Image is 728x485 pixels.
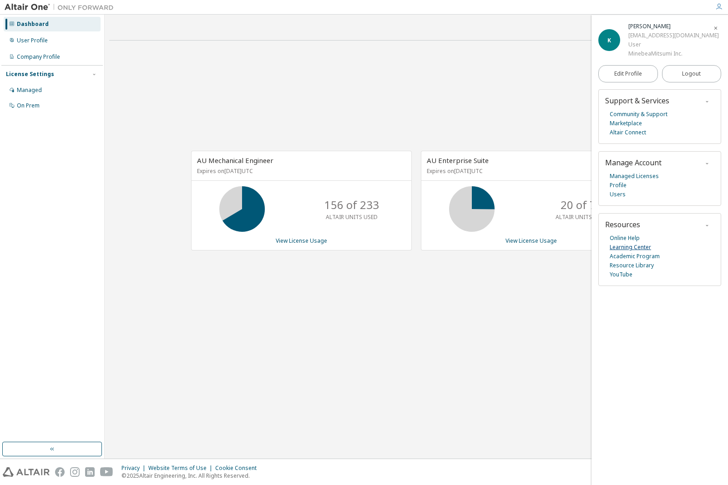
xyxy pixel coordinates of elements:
span: Logout [682,69,701,78]
span: AU Enterprise Suite [427,156,489,165]
p: 20 of 78 [561,197,602,213]
p: ALTAIR UNITS USED [556,213,607,221]
img: facebook.svg [55,467,65,477]
span: Resources [605,220,640,230]
p: 156 of 233 [324,197,379,213]
span: Support & Services [605,96,669,106]
div: On Prem [17,102,40,109]
img: altair_logo.svg [3,467,50,477]
span: K [607,36,611,44]
img: youtube.svg [100,467,113,477]
p: © 2025 Altair Engineering, Inc. All Rights Reserved. [121,472,262,480]
img: linkedin.svg [85,467,95,477]
p: Expires on [DATE] UTC [197,167,404,175]
a: Online Help [610,234,640,243]
div: MinebeaMitsumi Inc. [628,49,719,58]
p: ALTAIR UNITS USED [326,213,378,221]
div: Privacy [121,465,148,472]
div: User [628,40,719,49]
p: Expires on [DATE] UTC [427,167,633,175]
a: Marketplace [610,119,642,128]
div: Cookie Consent [215,465,262,472]
a: View License Usage [276,237,327,245]
a: Edit Profile [598,65,658,82]
a: View License Usage [506,237,557,245]
a: Community & Support [610,110,667,119]
span: Edit Profile [614,70,642,77]
div: Managed [17,87,42,94]
a: Managed Licenses [610,172,659,181]
a: Profile [610,181,627,190]
div: [EMAIL_ADDRESS][DOMAIN_NAME] [628,31,719,40]
a: Learning Center [610,243,651,252]
div: Dashboard [17,20,49,28]
a: Altair Connect [610,128,646,137]
div: License Settings [6,71,54,78]
span: Manage Account [605,158,662,168]
a: Users [610,190,626,199]
div: Company Profile [17,53,60,61]
div: Website Terms of Use [148,465,215,472]
div: User Profile [17,37,48,44]
div: Koichi Tezuka [628,22,719,31]
button: Logout [662,65,722,82]
a: Academic Program [610,252,660,261]
img: Altair One [5,3,118,12]
span: AU Mechanical Engineer [197,156,273,165]
img: instagram.svg [70,467,80,477]
a: Resource Library [610,261,654,270]
a: YouTube [610,270,632,279]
